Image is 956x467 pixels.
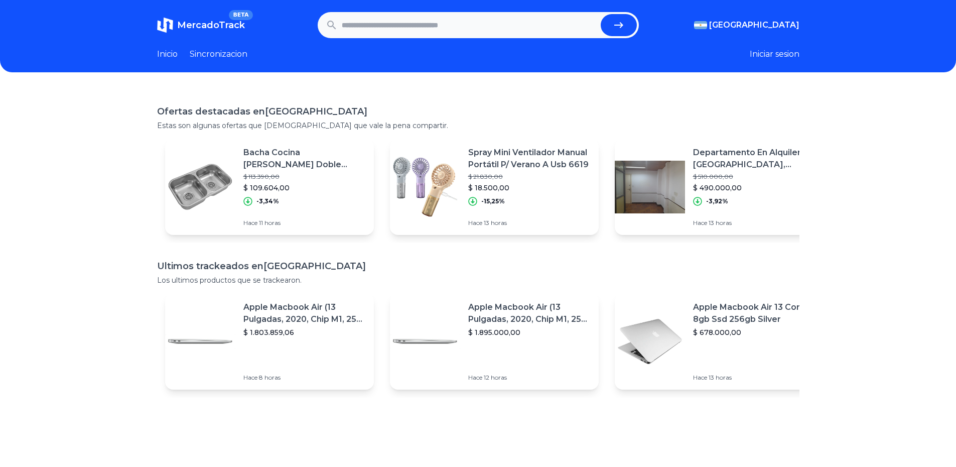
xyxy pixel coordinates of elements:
[390,306,460,377] img: Featured image
[157,17,245,33] a: MercadoTrackBETA
[693,374,815,382] p: Hace 13 horas
[157,17,173,33] img: MercadoTrack
[709,19,799,31] span: [GEOGRAPHIC_DATA]
[615,152,685,222] img: Featured image
[229,10,252,20] span: BETA
[390,152,460,222] img: Featured image
[243,183,366,193] p: $ 109.604,00
[157,104,799,119] h1: Ofertas destacadas en [GEOGRAPHIC_DATA]
[165,139,374,235] a: Featured imageBacha Cocina [PERSON_NAME] Doble Acero Inoxidable Cc 28 B$ 113.390,00$ 109.604,00-3...
[693,301,815,325] p: Apple Macbook Air 13 Core I5 8gb Ssd 256gb Silver
[243,301,366,325] p: Apple Macbook Air (13 Pulgadas, 2020, Chip M1, 256 Gb De Ssd, 8 Gb De Ram) - Plata
[243,173,366,181] p: $ 113.390,00
[615,293,824,390] a: Featured imageApple Macbook Air 13 Core I5 8gb Ssd 256gb Silver$ 678.000,00Hace 13 horas
[468,147,591,171] p: Spray Mini Ventilador Manual Portátil P/ Verano A Usb 6619
[694,19,799,31] button: [GEOGRAPHIC_DATA]
[750,48,799,60] button: Iniciar sesion
[706,197,728,205] p: -3,92%
[165,306,235,377] img: Featured image
[243,219,366,227] p: Hace 11 horas
[157,48,178,60] a: Inicio
[165,152,235,222] img: Featured image
[694,21,707,29] img: Argentina
[615,306,685,377] img: Featured image
[468,219,591,227] p: Hace 13 horas
[243,327,366,337] p: $ 1.803.859,06
[243,147,366,171] p: Bacha Cocina [PERSON_NAME] Doble Acero Inoxidable Cc 28 B
[615,139,824,235] a: Featured imageDepartamento En Alquiler En [GEOGRAPHIC_DATA], [GEOGRAPHIC_DATA], [GEOGRAPHIC_DATA]...
[243,374,366,382] p: Hace 8 horas
[157,121,799,131] p: Estas son algunas ofertas que [DEMOGRAPHIC_DATA] que vale la pena compartir.
[468,183,591,193] p: $ 18.500,00
[157,275,799,285] p: Los ultimos productos que se trackearon.
[468,327,591,337] p: $ 1.895.000,00
[468,374,591,382] p: Hace 12 horas
[693,183,815,193] p: $ 490.000,00
[693,327,815,337] p: $ 678.000,00
[468,301,591,325] p: Apple Macbook Air (13 Pulgadas, 2020, Chip M1, 256 Gb De Ssd, 8 Gb De Ram) - Plata
[190,48,247,60] a: Sincronizacion
[390,139,599,235] a: Featured imageSpray Mini Ventilador Manual Portátil P/ Verano A Usb 6619$ 21.830,00$ 18.500,00-15...
[468,173,591,181] p: $ 21.830,00
[693,147,815,171] p: Departamento En Alquiler En [GEOGRAPHIC_DATA], [GEOGRAPHIC_DATA], [GEOGRAPHIC_DATA]
[693,173,815,181] p: $ 510.000,00
[481,197,505,205] p: -15,25%
[165,293,374,390] a: Featured imageApple Macbook Air (13 Pulgadas, 2020, Chip M1, 256 Gb De Ssd, 8 Gb De Ram) - Plata$...
[390,293,599,390] a: Featured imageApple Macbook Air (13 Pulgadas, 2020, Chip M1, 256 Gb De Ssd, 8 Gb De Ram) - Plata$...
[693,219,815,227] p: Hace 13 horas
[177,20,245,31] span: MercadoTrack
[157,259,799,273] h1: Ultimos trackeados en [GEOGRAPHIC_DATA]
[256,197,279,205] p: -3,34%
